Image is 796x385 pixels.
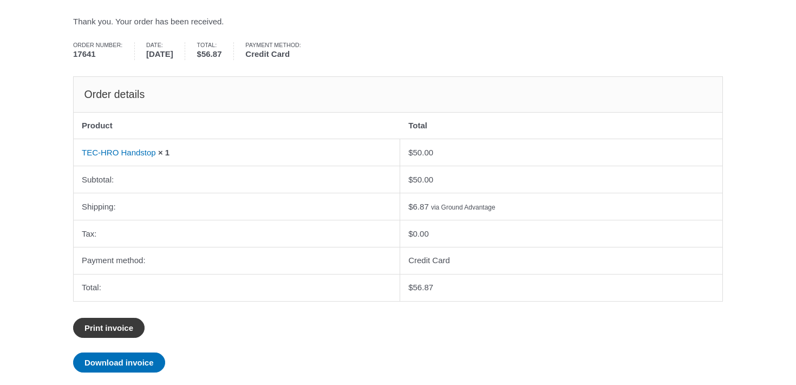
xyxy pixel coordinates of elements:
[73,76,723,112] h2: Order details
[74,274,400,301] th: Total:
[197,49,222,58] bdi: 56.87
[408,148,413,157] span: $
[73,48,122,61] strong: 17641
[73,42,135,60] li: Order number:
[146,48,173,61] strong: [DATE]
[408,175,413,184] span: $
[74,247,400,274] th: Payment method:
[408,202,413,211] span: $
[82,148,156,157] a: TEC-HRO Handstop
[73,353,165,373] a: Download invoice
[408,202,429,211] span: 6.87
[74,166,400,193] th: Subtotal:
[74,220,400,247] th: Tax:
[408,175,433,184] span: 50.00
[158,148,169,157] strong: × 1
[245,42,312,60] li: Payment method:
[73,14,723,29] p: Thank you. Your order has been received.
[431,204,495,211] small: via Ground Advantage
[146,42,185,60] li: Date:
[197,42,234,60] li: Total:
[400,247,722,274] td: Credit Card
[73,318,145,338] a: Print invoice
[245,48,301,61] strong: Credit Card
[408,283,413,292] span: $
[197,49,201,58] span: $
[408,148,433,157] bdi: 50.00
[408,229,429,238] span: 0.00
[74,113,400,139] th: Product
[400,113,722,139] th: Total
[408,229,413,238] span: $
[408,283,433,292] span: 56.87
[74,193,400,220] th: Shipping:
